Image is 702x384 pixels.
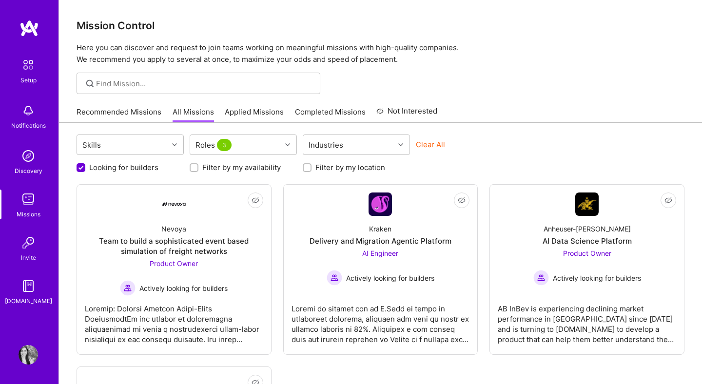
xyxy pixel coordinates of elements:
[19,190,38,209] img: teamwork
[306,138,346,152] div: Industries
[533,270,549,286] img: Actively looking for builders
[416,139,445,150] button: Clear All
[544,224,631,234] div: Anheuser-[PERSON_NAME]
[310,236,451,246] div: Delivery and Migration Agentic Platform
[575,192,599,216] img: Company Logo
[553,273,641,283] span: Actively looking for builders
[5,296,52,306] div: [DOMAIN_NAME]
[193,138,236,152] div: Roles
[543,236,632,246] div: AI Data Science Platform
[664,196,672,204] i: icon EyeClosed
[120,280,136,296] img: Actively looking for builders
[295,107,366,123] a: Completed Missions
[11,120,46,131] div: Notifications
[173,107,214,123] a: All Missions
[398,142,403,147] i: icon Chevron
[162,202,186,206] img: Company Logo
[161,224,186,234] div: Nevoya
[458,196,466,204] i: icon EyeClosed
[362,249,398,257] span: AI Engineer
[96,78,313,89] input: Find Mission...
[19,19,39,37] img: logo
[139,283,228,293] span: Actively looking for builders
[202,162,281,173] label: Filter by my availability
[369,224,391,234] div: Kraken
[85,236,263,256] div: Team to build a sophisticated event based simulation of freight networks
[15,166,42,176] div: Discovery
[19,146,38,166] img: discovery
[77,19,684,32] h3: Mission Control
[89,162,158,173] label: Looking for builders
[315,162,385,173] label: Filter by my location
[150,259,198,268] span: Product Owner
[17,209,40,219] div: Missions
[346,273,434,283] span: Actively looking for builders
[80,138,103,152] div: Skills
[20,75,37,85] div: Setup
[84,78,96,89] i: icon SearchGrey
[85,296,263,345] div: Loremip: Dolorsi Ametcon Adipi-Elits DoeiusmodtEm inc utlabor et doloremagna aliquaenimad mi veni...
[252,196,259,204] i: icon EyeClosed
[85,192,263,346] a: Company LogoNevoyaTeam to build a sophisticated event based simulation of freight networksProduct...
[18,55,39,75] img: setup
[498,296,676,345] div: AB InBev is experiencing declining market performance in [GEOGRAPHIC_DATA] since [DATE] and is tu...
[376,105,437,123] a: Not Interested
[563,249,611,257] span: Product Owner
[217,139,232,151] span: 3
[172,142,177,147] i: icon Chevron
[77,107,161,123] a: Recommended Missions
[369,192,392,216] img: Company Logo
[19,101,38,120] img: bell
[327,270,342,286] img: Actively looking for builders
[21,252,36,263] div: Invite
[77,42,684,65] p: Here you can discover and request to join teams working on meaningful missions with high-quality ...
[292,296,470,345] div: Loremi do sitamet con ad E.Sedd ei tempo in utlaboreet dolorema, aliquaen adm veni qu nostr ex ul...
[16,345,40,365] a: User Avatar
[498,192,676,346] a: Company LogoAnheuser-[PERSON_NAME]AI Data Science PlatformProduct Owner Actively looking for buil...
[19,233,38,252] img: Invite
[19,345,38,365] img: User Avatar
[292,192,470,346] a: Company LogoKrakenDelivery and Migration Agentic PlatformAI Engineer Actively looking for builder...
[19,276,38,296] img: guide book
[225,107,284,123] a: Applied Missions
[285,142,290,147] i: icon Chevron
